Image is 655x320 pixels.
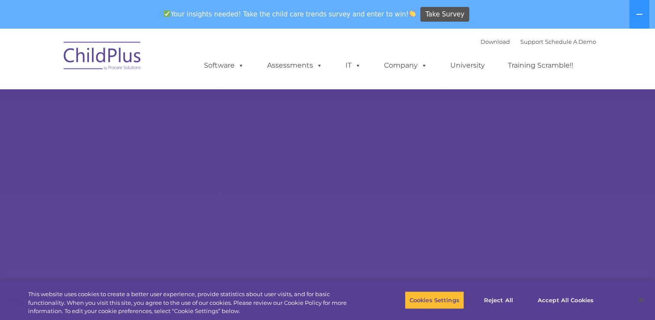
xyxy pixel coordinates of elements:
a: University [442,57,494,74]
button: Close [632,291,651,310]
a: Company [375,57,436,74]
a: Training Scramble!! [499,57,582,74]
a: Schedule A Demo [545,38,596,45]
a: Support [520,38,543,45]
button: Accept All Cookies [533,291,598,309]
img: 👏 [409,10,416,17]
span: Take Survey [426,7,465,22]
a: Assessments [258,57,331,74]
a: Software [195,57,253,74]
div: This website uses cookies to create a better user experience, provide statistics about user visit... [28,290,360,316]
a: IT [337,57,370,74]
a: Take Survey [420,7,469,22]
font: | [481,38,596,45]
span: Your insights needed! Take the child care trends survey and enter to win! [160,6,419,23]
button: Reject All [471,291,526,309]
img: ✅ [164,10,170,17]
button: Cookies Settings [405,291,464,309]
img: ChildPlus by Procare Solutions [59,36,146,79]
a: Download [481,38,510,45]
